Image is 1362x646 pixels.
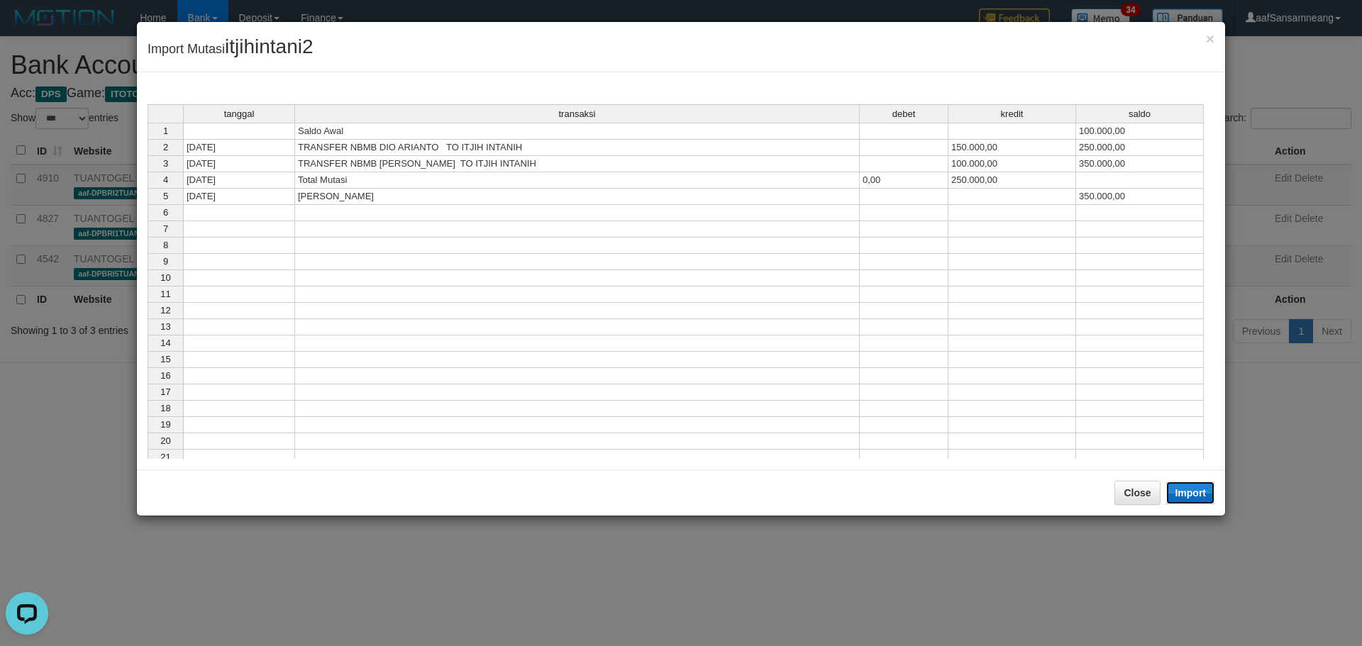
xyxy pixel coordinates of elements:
td: 250.000,00 [1076,140,1204,156]
button: Import [1166,481,1214,504]
span: × [1206,30,1214,47]
td: [PERSON_NAME] [295,189,860,205]
span: itjihintani2 [225,35,314,57]
span: 8 [163,240,168,250]
button: Close [1206,31,1214,46]
span: 2 [163,142,168,152]
td: 100.000,00 [948,156,1076,172]
td: TRANSFER NBMB [PERSON_NAME] TO ITJIH INTANIH [295,156,860,172]
span: 7 [163,223,168,234]
span: 21 [160,452,170,462]
span: 13 [160,321,170,332]
span: 3 [163,158,168,169]
span: 14 [160,338,170,348]
span: saldo [1129,109,1151,119]
button: Close [1114,481,1160,505]
td: [DATE] [183,172,295,189]
span: 15 [160,354,170,364]
span: 16 [160,370,170,381]
span: kredit [1001,109,1024,119]
span: 6 [163,207,168,218]
span: 19 [160,419,170,430]
td: [DATE] [183,156,295,172]
td: 150.000,00 [948,140,1076,156]
span: 17 [160,386,170,397]
td: [DATE] [183,189,295,205]
span: tanggal [224,109,255,119]
span: 1 [163,126,168,136]
span: 5 [163,191,168,201]
td: [DATE] [183,140,295,156]
td: Saldo Awal [295,123,860,140]
span: debet [892,109,916,119]
button: Open LiveChat chat widget [6,6,48,48]
span: 11 [160,289,170,299]
span: 18 [160,403,170,413]
td: Total Mutasi [295,172,860,189]
td: 350.000,00 [1076,156,1204,172]
span: 9 [163,256,168,267]
td: TRANSFER NBMB DIO ARIANTO TO ITJIH INTANIH [295,140,860,156]
span: 10 [160,272,170,283]
span: Import Mutasi [148,42,314,56]
span: 4 [163,174,168,185]
span: 12 [160,305,170,316]
td: 100.000,00 [1076,123,1204,140]
td: 350.000,00 [1076,189,1204,205]
td: 0,00 [860,172,948,189]
th: Select whole grid [148,104,183,123]
span: transaksi [558,109,595,119]
td: 250.000,00 [948,172,1076,189]
span: 20 [160,435,170,446]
